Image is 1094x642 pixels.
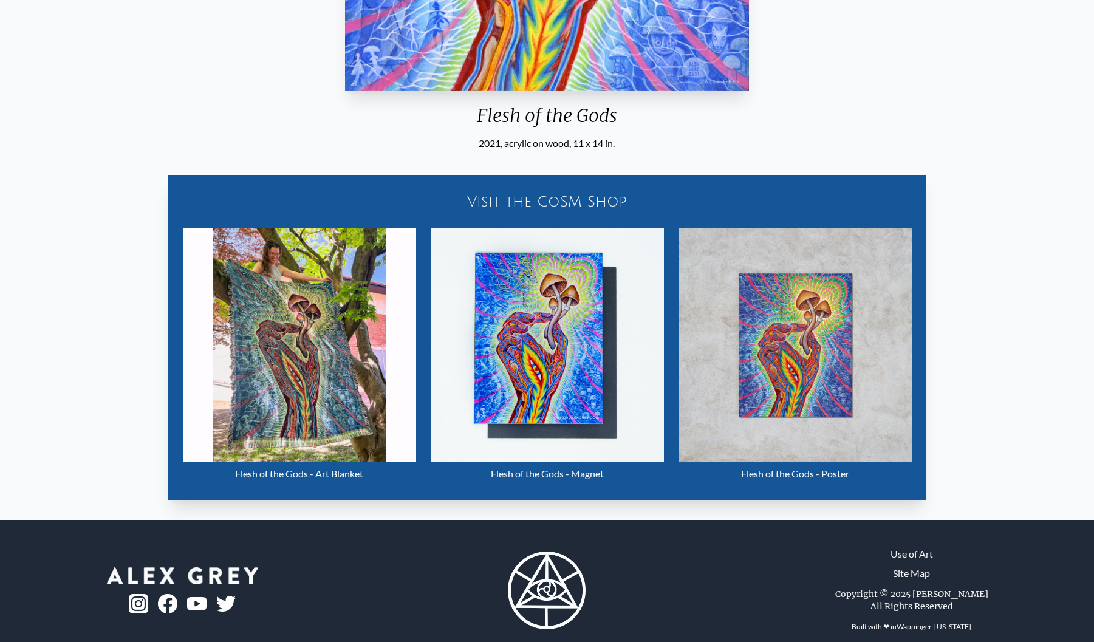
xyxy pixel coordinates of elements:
[679,462,912,486] div: Flesh of the Gods - Poster
[431,462,664,486] div: Flesh of the Gods - Magnet
[891,547,933,561] a: Use of Art
[129,594,148,613] img: ig-logo.png
[183,462,416,486] div: Flesh of the Gods - Art Blanket
[176,182,919,221] a: Visit the CoSM Shop
[835,588,988,600] div: Copyright © 2025 [PERSON_NAME]
[183,228,416,486] a: Flesh of the Gods - Art Blanket
[158,594,177,613] img: fb-logo.png
[870,600,953,612] div: All Rights Reserved
[431,228,664,486] a: Flesh of the Gods - Magnet
[183,228,416,462] img: Flesh of the Gods - Art Blanket
[847,617,976,637] div: Built with ❤ in
[187,597,207,611] img: youtube-logo.png
[216,596,236,612] img: twitter-logo.png
[340,104,753,136] div: Flesh of the Gods
[679,228,912,486] a: Flesh of the Gods - Poster
[679,228,912,462] img: Flesh of the Gods - Poster
[340,136,753,151] div: 2021, acrylic on wood, 11 x 14 in.
[897,622,971,631] a: Wappinger, [US_STATE]
[893,566,930,581] a: Site Map
[431,228,664,462] img: Flesh of the Gods - Magnet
